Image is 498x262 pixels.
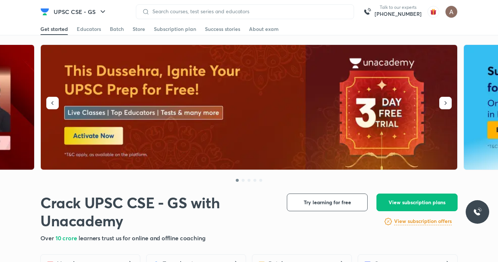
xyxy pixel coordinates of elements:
a: View subscription offers [394,217,452,226]
a: [PHONE_NUMBER] [375,10,422,18]
span: View subscription plans [389,199,445,206]
div: Success stories [205,25,240,33]
button: UPSC CSE - GS [49,4,112,19]
div: Subscription plan [154,25,196,33]
div: Get started [40,25,68,33]
span: 10 crore [55,234,79,242]
div: About exam [249,25,279,33]
img: call-us [360,4,375,19]
input: Search courses, test series and educators [149,8,348,14]
h6: View subscription offers [394,217,452,225]
img: ANJU SAHU [445,6,458,18]
div: Store [133,25,145,33]
span: Try learning for free [304,199,351,206]
button: View subscription plans [376,194,458,211]
span: learners trust us for online and offline coaching [79,234,206,242]
a: About exam [249,23,279,35]
div: Educators [77,25,101,33]
img: Company Logo [40,7,49,16]
h1: Crack UPSC CSE - GS with Unacademy [40,194,275,230]
a: Store [133,23,145,35]
img: avatar [427,6,439,18]
a: Educators [77,23,101,35]
a: Batch [110,23,124,35]
div: Batch [110,25,124,33]
span: Over [40,234,55,242]
img: ttu [473,208,482,216]
a: Success stories [205,23,240,35]
a: Get started [40,23,68,35]
a: Subscription plan [154,23,196,35]
p: Talk to our experts [375,4,422,10]
button: Try learning for free [287,194,368,211]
